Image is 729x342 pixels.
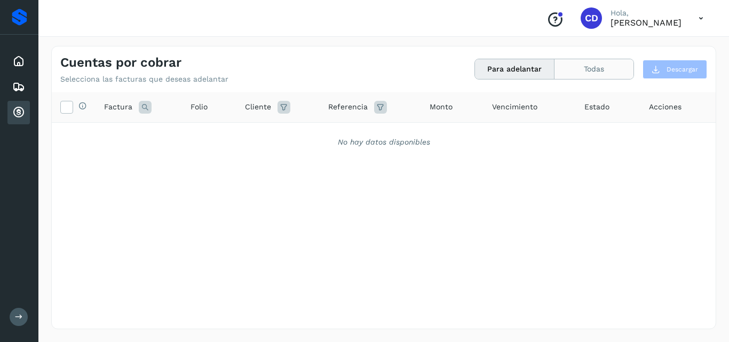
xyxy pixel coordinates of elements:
div: Embarques [7,75,30,99]
button: Descargar [643,60,707,79]
span: Acciones [649,101,682,113]
button: Todas [554,59,633,79]
span: Estado [584,101,609,113]
p: CAMILO DAVID MUNGUIA URIBE [611,18,682,28]
h4: Cuentas por cobrar [60,55,181,70]
span: Folio [191,101,208,113]
button: Para adelantar [475,59,554,79]
div: Cuentas por cobrar [7,101,30,124]
p: Selecciona las facturas que deseas adelantar [60,75,228,84]
span: Monto [430,101,453,113]
span: Descargar [667,65,698,74]
span: Cliente [245,101,271,113]
div: Inicio [7,50,30,73]
div: No hay datos disponibles [66,137,702,148]
span: Factura [104,101,132,113]
p: Hola, [611,9,682,18]
span: Vencimiento [492,101,537,113]
span: Referencia [328,101,368,113]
